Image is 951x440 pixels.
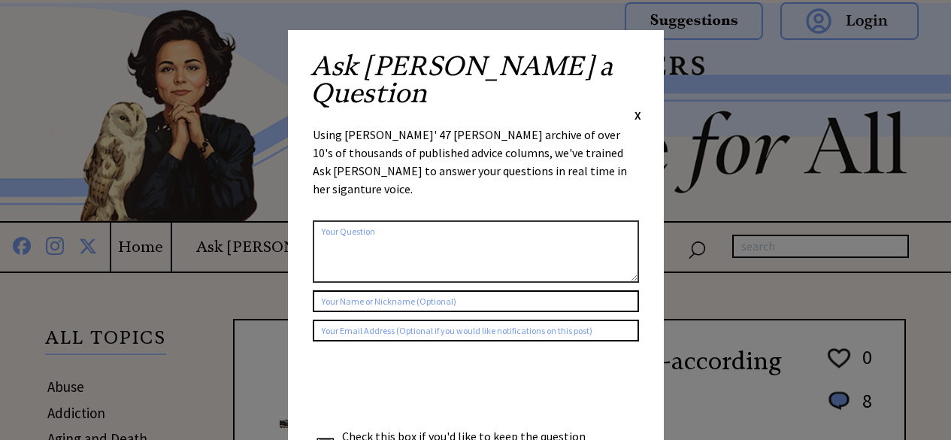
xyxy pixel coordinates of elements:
input: Your Name or Nickname (Optional) [313,290,639,312]
span: X [635,108,641,123]
h2: Ask [PERSON_NAME] a Question [310,53,641,107]
div: Using [PERSON_NAME]' 47 [PERSON_NAME] archive of over 10's of thousands of published advice colum... [313,126,639,213]
input: Your Email Address (Optional if you would like notifications on this post) [313,320,639,341]
iframe: reCAPTCHA [313,357,541,415]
